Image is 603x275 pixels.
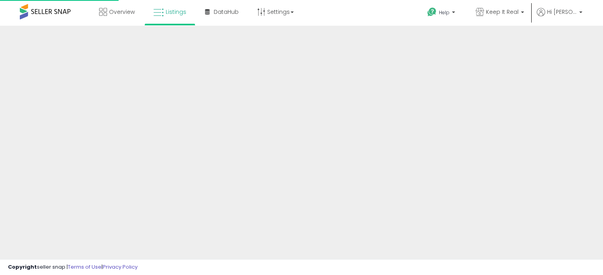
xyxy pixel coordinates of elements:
span: Listings [166,8,186,16]
a: Privacy Policy [103,263,138,271]
span: Keep It Real [486,8,519,16]
span: Overview [109,8,135,16]
a: Help [421,1,463,26]
div: seller snap | | [8,264,138,271]
strong: Copyright [8,263,37,271]
a: Hi [PERSON_NAME] [537,8,582,26]
span: Help [439,9,450,16]
span: DataHub [214,8,239,16]
span: Hi [PERSON_NAME] [547,8,577,16]
a: Terms of Use [68,263,101,271]
i: Get Help [427,7,437,17]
